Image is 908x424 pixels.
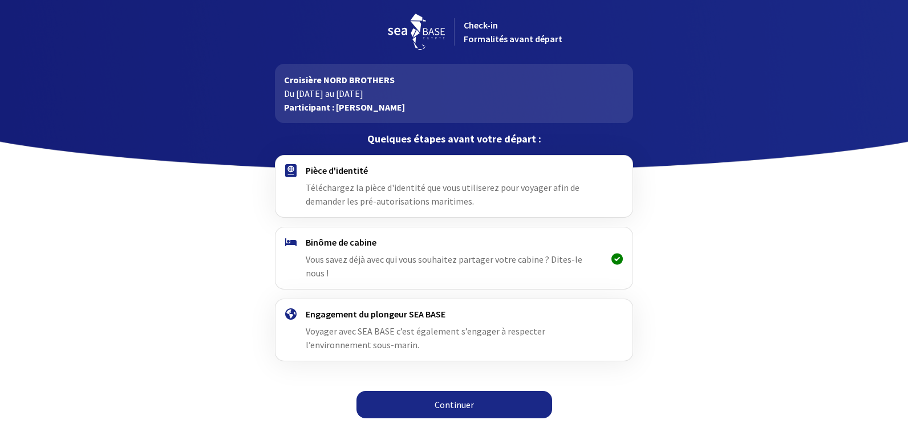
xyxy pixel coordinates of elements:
p: Quelques étapes avant votre départ : [275,132,633,146]
img: engagement.svg [285,308,297,320]
span: Voyager avec SEA BASE c’est également s’engager à respecter l’environnement sous-marin. [306,325,545,350]
p: Du [DATE] au [DATE] [284,87,623,100]
span: Téléchargez la pièce d'identité que vous utiliserez pour voyager afin de demander les pré-autoris... [306,182,579,207]
p: Participant : [PERSON_NAME] [284,100,623,114]
h4: Pièce d'identité [306,165,602,176]
a: Continuer [356,391,552,418]
p: Croisière NORD BROTHERS [284,73,623,87]
h4: Binôme de cabine [306,237,602,248]
span: Check-in Formalités avant départ [464,19,562,44]
img: passport.svg [285,164,297,177]
img: logo_seabase.svg [388,14,445,50]
h4: Engagement du plongeur SEA BASE [306,308,602,320]
img: binome.svg [285,238,297,246]
span: Vous savez déjà avec qui vous souhaitez partager votre cabine ? Dites-le nous ! [306,254,582,279]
